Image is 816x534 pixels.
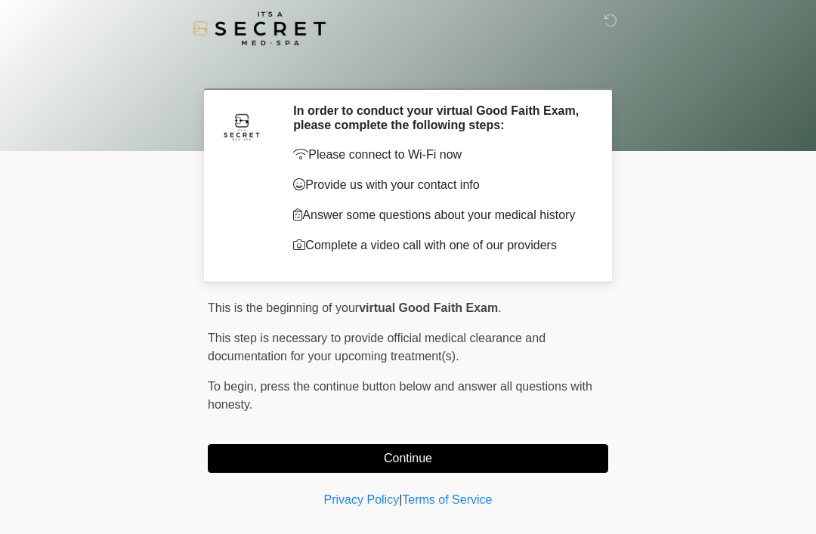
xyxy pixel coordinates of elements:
[196,54,620,82] h1: ‎ ‎
[208,380,260,393] span: To begin,
[293,176,586,194] p: Provide us with your contact info
[498,301,501,314] span: .
[208,301,359,314] span: This is the beginning of your
[293,103,586,132] h2: In order to conduct your virtual Good Faith Exam, please complete the following steps:
[399,493,402,506] a: |
[324,493,400,506] a: Privacy Policy
[193,11,326,45] img: It's A Secret Med Spa Logo
[208,332,546,363] span: This step is necessary to provide official medical clearance and documentation for your upcoming ...
[293,146,586,164] p: Please connect to Wi-Fi now
[293,206,586,224] p: Answer some questions about your medical history
[293,236,586,255] p: Complete a video call with one of our providers
[402,493,492,506] a: Terms of Service
[208,380,592,411] span: press the continue button below and answer all questions with honesty.
[359,301,498,314] strong: virtual Good Faith Exam
[208,444,608,473] button: Continue
[219,103,264,149] img: Agent Avatar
